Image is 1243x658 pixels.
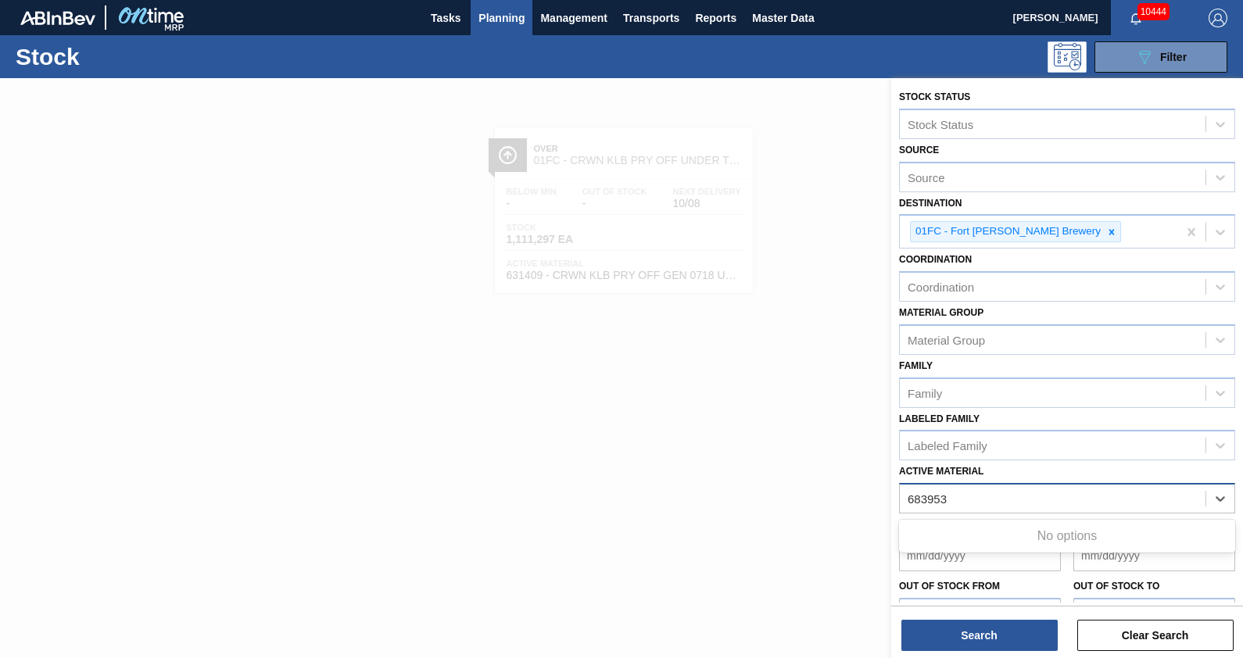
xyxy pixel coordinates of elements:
[20,11,95,25] img: TNhmsLtSVTkK8tSr43FrP2fwEKptu5GPRR3wAAAABJRU5ErkJggg==
[899,523,1235,549] div: No options
[540,9,607,27] span: Management
[899,598,1061,629] input: mm/dd/yyyy
[911,222,1103,241] div: 01FC - Fort [PERSON_NAME] Brewery
[908,439,987,452] div: Labeled Family
[899,540,1061,571] input: mm/dd/yyyy
[899,91,970,102] label: Stock Status
[908,170,945,184] div: Source
[899,466,983,477] label: Active Material
[1073,598,1235,629] input: mm/dd/yyyy
[908,333,985,346] div: Material Group
[1111,7,1161,29] button: Notifications
[1094,41,1227,73] button: Filter
[899,145,939,156] label: Source
[908,281,974,294] div: Coordination
[899,413,980,424] label: Labeled Family
[1073,581,1159,592] label: Out of Stock to
[1048,41,1087,73] div: Programming: no user selected
[899,307,983,318] label: Material Group
[899,198,962,209] label: Destination
[428,9,463,27] span: Tasks
[899,581,1000,592] label: Out of Stock from
[752,9,814,27] span: Master Data
[1073,540,1235,571] input: mm/dd/yyyy
[623,9,679,27] span: Transports
[478,9,525,27] span: Planning
[1137,3,1170,20] span: 10444
[899,254,972,265] label: Coordination
[1209,9,1227,27] img: Logout
[1160,51,1187,63] span: Filter
[899,360,933,371] label: Family
[908,386,942,399] div: Family
[908,117,973,131] div: Stock Status
[695,9,736,27] span: Reports
[16,48,242,66] h1: Stock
